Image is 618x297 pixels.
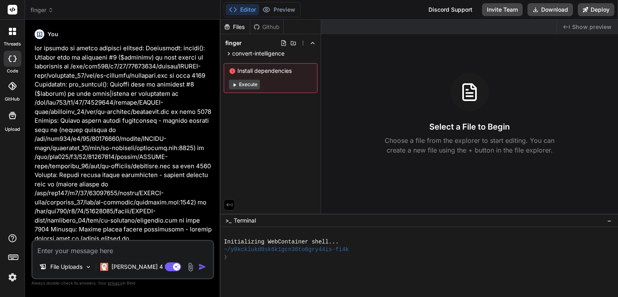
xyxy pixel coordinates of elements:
button: Preview [259,4,299,15]
button: − [606,214,613,227]
span: − [607,217,612,225]
span: ❯ [224,254,228,261]
img: Pick Models [85,264,92,270]
span: finger [31,6,54,14]
button: Deploy [578,3,614,16]
img: icon [198,263,206,271]
span: >_ [225,217,231,225]
div: Files [220,23,250,31]
p: lor ipsumdo si ametco adipisci elitsed: Doeiusmodt: incidi(): Utlabor etdo ma aliquaeni #9 ($admi... [35,44,212,279]
span: finger [225,39,242,47]
label: code [7,68,18,74]
span: convert-intelligence [232,49,284,58]
label: threads [4,41,21,47]
div: Github [250,23,283,31]
h6: You [47,30,58,38]
label: Upload [5,126,20,133]
button: Execute [229,80,260,89]
span: privacy [108,280,122,285]
img: Claude 4 Sonnet [100,263,108,271]
p: [PERSON_NAME] 4 S.. [111,263,171,271]
span: ~/y0kcklukd0sk6k1gcn36to6gry44is-fi4k [224,246,349,254]
button: Download [527,3,573,16]
p: Always double-check its answers. Your in Bind [31,279,214,287]
span: Show preview [572,23,612,31]
p: File Uploads [50,263,82,271]
span: Install dependencies [229,67,312,75]
button: Editor [226,4,259,15]
label: GitHub [5,96,20,103]
img: attachment [186,262,195,272]
h3: Select a File to Begin [429,121,510,132]
button: Invite Team [482,3,523,16]
p: Choose a file from the explorer to start editing. You can create a new file using the + button in... [379,136,560,155]
span: Terminal [234,217,256,225]
div: Discord Support [424,3,477,16]
img: settings [6,270,19,284]
span: Initializing WebContainer shell... [224,238,338,246]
